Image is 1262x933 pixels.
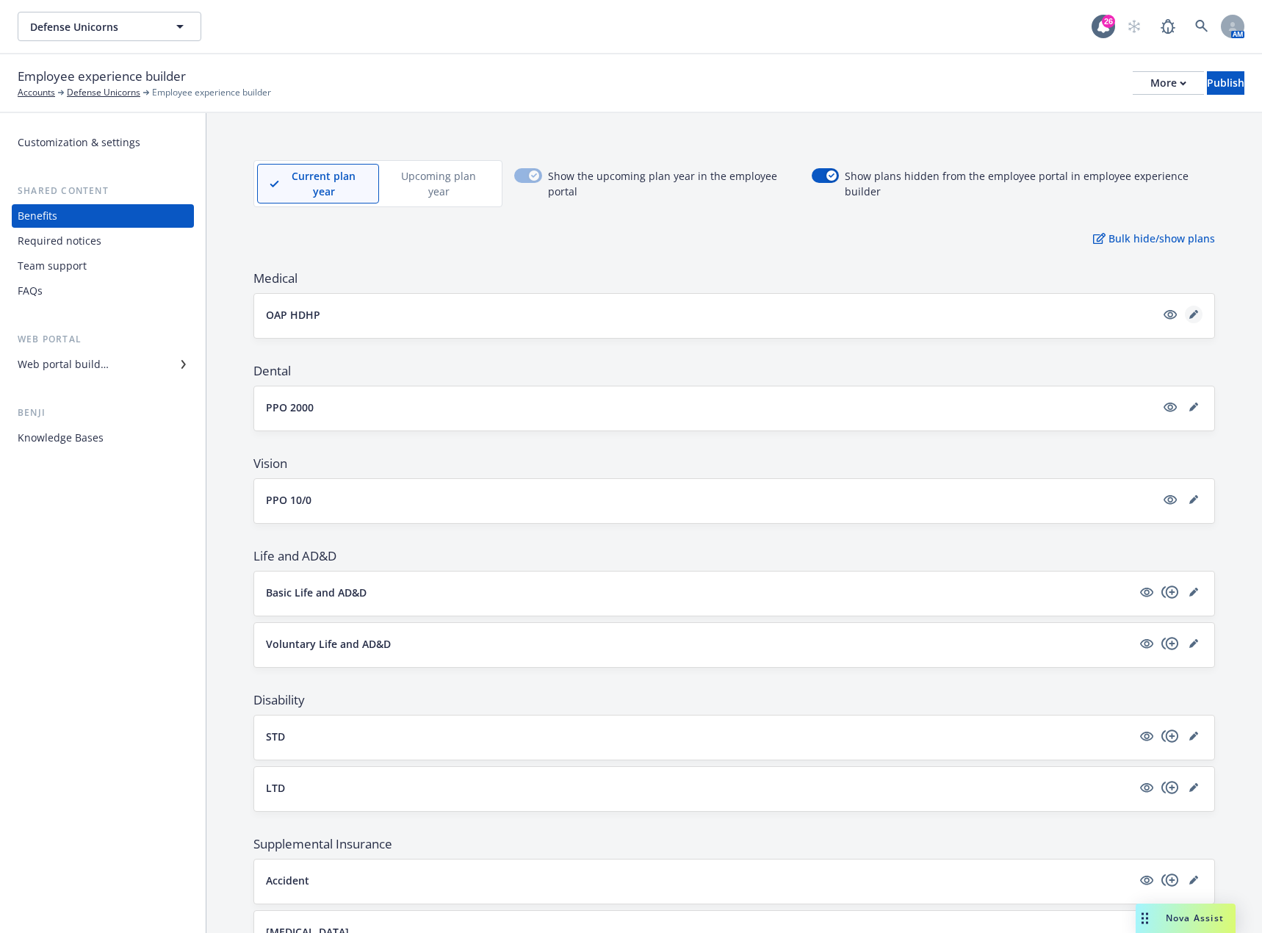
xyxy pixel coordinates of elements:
[12,204,194,228] a: Benefits
[1161,779,1179,796] a: copyPlus
[1185,491,1202,508] a: editPencil
[12,279,194,303] a: FAQs
[266,636,391,652] p: Voluntary Life and AD&D
[266,873,1132,888] button: Accident
[1138,635,1155,652] a: visible
[266,492,311,508] p: PPO 10/0
[253,547,1215,565] span: Life and AD&D
[18,86,55,99] a: Accounts
[12,332,194,347] div: Web portal
[266,873,309,888] p: Accident
[1161,583,1179,601] a: copyPlus
[12,184,194,198] div: Shared content
[266,585,367,600] p: Basic Life and AD&D
[1138,727,1155,745] a: visible
[253,270,1215,287] span: Medical
[1153,12,1183,41] a: Report a Bug
[1119,12,1149,41] a: Start snowing
[266,307,1155,323] button: OAP HDHP
[1133,71,1204,95] button: More
[266,492,1155,508] button: PPO 10/0
[18,67,186,86] span: Employee experience builder
[548,168,800,199] span: Show the upcoming plan year in the employee portal
[18,254,87,278] div: Team support
[266,636,1132,652] button: Voluntary Life and AD&D
[1185,727,1202,745] a: editPencil
[266,780,285,796] p: LTD
[1102,15,1115,28] div: 26
[18,279,43,303] div: FAQs
[266,400,1155,415] button: PPO 2000
[12,426,194,450] a: Knowledge Bases
[1185,779,1202,796] a: editPencil
[845,168,1215,199] span: Show plans hidden from the employee portal in employee experience builder
[253,362,1215,380] span: Dental
[18,229,101,253] div: Required notices
[18,353,109,376] div: Web portal builder
[1187,12,1216,41] a: Search
[1185,398,1202,416] a: editPencil
[18,204,57,228] div: Benefits
[1150,72,1186,94] div: More
[1138,871,1155,889] a: visible
[1161,871,1179,889] a: copyPlus
[12,406,194,420] div: Benji
[1185,635,1202,652] a: editPencil
[18,426,104,450] div: Knowledge Bases
[266,400,314,415] p: PPO 2000
[253,835,1215,853] span: Supplemental Insurance
[1161,398,1179,416] a: visible
[18,131,140,154] div: Customization & settings
[281,168,366,199] p: Current plan year
[12,131,194,154] a: Customization & settings
[266,780,1132,796] button: LTD
[1138,779,1155,796] a: visible
[12,229,194,253] a: Required notices
[1093,231,1215,246] p: Bulk hide/show plans
[67,86,140,99] a: Defense Unicorns
[1207,71,1244,95] button: Publish
[1185,871,1202,889] a: editPencil
[1185,306,1202,323] a: editPencil
[1161,727,1179,745] a: copyPlus
[253,691,1215,709] span: Disability
[12,353,194,376] a: Web portal builder
[253,455,1215,472] span: Vision
[1136,904,1154,933] div: Drag to move
[1161,491,1179,508] a: visible
[1166,912,1224,924] span: Nova Assist
[266,729,1132,744] button: STD
[18,12,201,41] button: Defense Unicorns
[1207,72,1244,94] div: Publish
[1185,583,1202,601] a: editPencil
[1161,306,1179,323] a: visible
[1161,635,1179,652] a: copyPlus
[266,729,285,744] p: STD
[392,168,487,199] p: Upcoming plan year
[1136,904,1236,933] button: Nova Assist
[1138,583,1155,601] a: visible
[266,307,320,323] p: OAP HDHP
[12,254,194,278] a: Team support
[30,19,157,35] span: Defense Unicorns
[152,86,271,99] span: Employee experience builder
[266,585,1132,600] button: Basic Life and AD&D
